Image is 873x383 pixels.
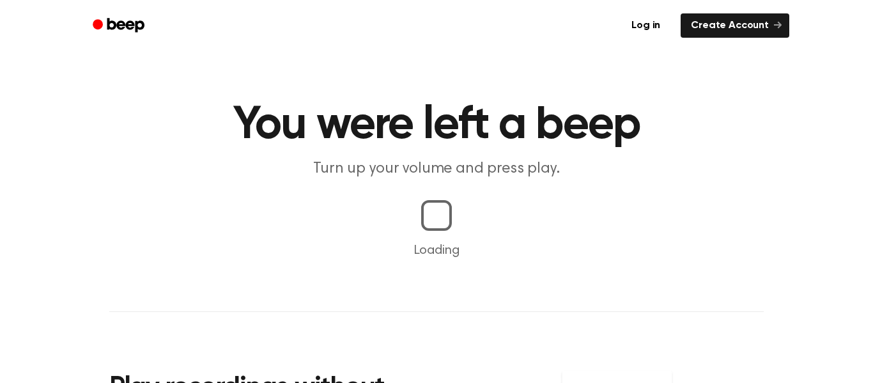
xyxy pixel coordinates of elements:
[681,13,789,38] a: Create Account
[84,13,156,38] a: Beep
[619,11,673,40] a: Log in
[109,102,764,148] h1: You were left a beep
[191,159,682,180] p: Turn up your volume and press play.
[15,241,858,260] p: Loading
